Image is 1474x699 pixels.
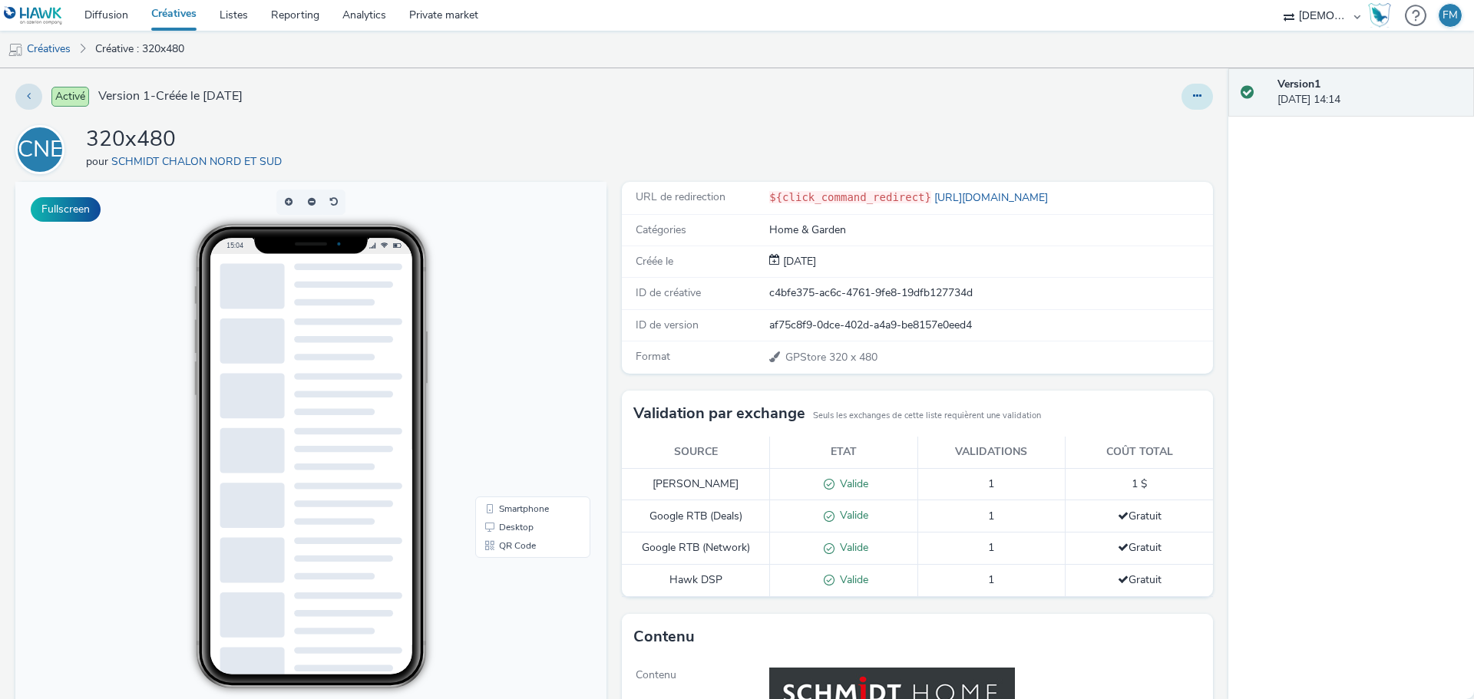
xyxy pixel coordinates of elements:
code: ${click_command_redirect} [769,191,931,203]
div: [DATE] 14:14 [1277,77,1462,108]
span: Gratuit [1118,540,1162,555]
td: Google RTB (Deals) [622,500,770,532]
span: 1 [988,572,994,587]
span: 1 $ [1132,476,1147,491]
span: ID de créative [636,285,701,300]
span: 1 [988,476,994,491]
td: [PERSON_NAME] [622,468,770,500]
img: mobile [8,42,23,58]
a: SCHMIDT CHALON NORD ET SUD [111,154,288,169]
li: Smartphone [463,318,572,336]
th: Etat [770,437,918,468]
th: Source [622,437,770,468]
span: Version 1 - Créée le [DATE] [98,87,243,105]
td: Hawk DSP [622,565,770,597]
span: 15:04 [211,59,228,68]
li: Desktop [463,336,572,354]
span: [DATE] [780,254,816,269]
h3: Validation par exchange [633,402,805,425]
span: ID de version [636,318,699,332]
img: Hawk Academy [1368,3,1391,28]
span: Desktop [484,341,518,350]
div: Création 26 mai 2025, 14:14 [780,254,816,269]
h3: Contenu [633,625,695,648]
button: Fullscreen [31,197,101,222]
span: 1 [988,540,994,555]
span: Catégories [636,223,686,237]
div: af75c8f9-0dce-402d-a4a9-be8157e0eed4 [769,318,1211,333]
span: Valide [834,540,868,555]
small: Seuls les exchanges de cette liste requièrent une validation [813,410,1041,422]
span: Gratuit [1118,509,1162,523]
a: Hawk Academy [1368,3,1397,28]
li: QR Code [463,354,572,373]
span: URL de redirection [636,190,725,204]
span: Gratuit [1118,572,1162,587]
span: Activé [51,87,89,107]
div: FM [1443,4,1458,27]
th: Validations [917,437,1066,468]
span: Valide [834,508,868,523]
span: Valide [834,476,868,491]
div: Home & Garden [769,223,1211,238]
h1: 320x480 [86,125,288,154]
span: pour [86,154,111,169]
span: GPStore [785,350,829,364]
span: Smartphone [484,322,534,331]
a: [URL][DOMAIN_NAME] [931,190,1054,205]
th: Coût total [1066,437,1214,468]
td: Google RTB (Network) [622,532,770,565]
a: SCNES [15,142,71,157]
span: Format [636,349,670,364]
a: Créative : 320x480 [88,31,192,68]
span: Contenu [636,668,676,682]
span: 320 x 480 [784,350,877,364]
span: Valide [834,572,868,587]
span: QR Code [484,359,521,368]
img: undefined Logo [4,6,63,25]
span: Créée le [636,254,673,269]
span: 1 [988,509,994,523]
div: SCNES [3,128,78,171]
div: c4bfe375-ac6c-4761-9fe8-19dfb127734d [769,285,1211,301]
strong: Version 1 [1277,77,1320,91]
